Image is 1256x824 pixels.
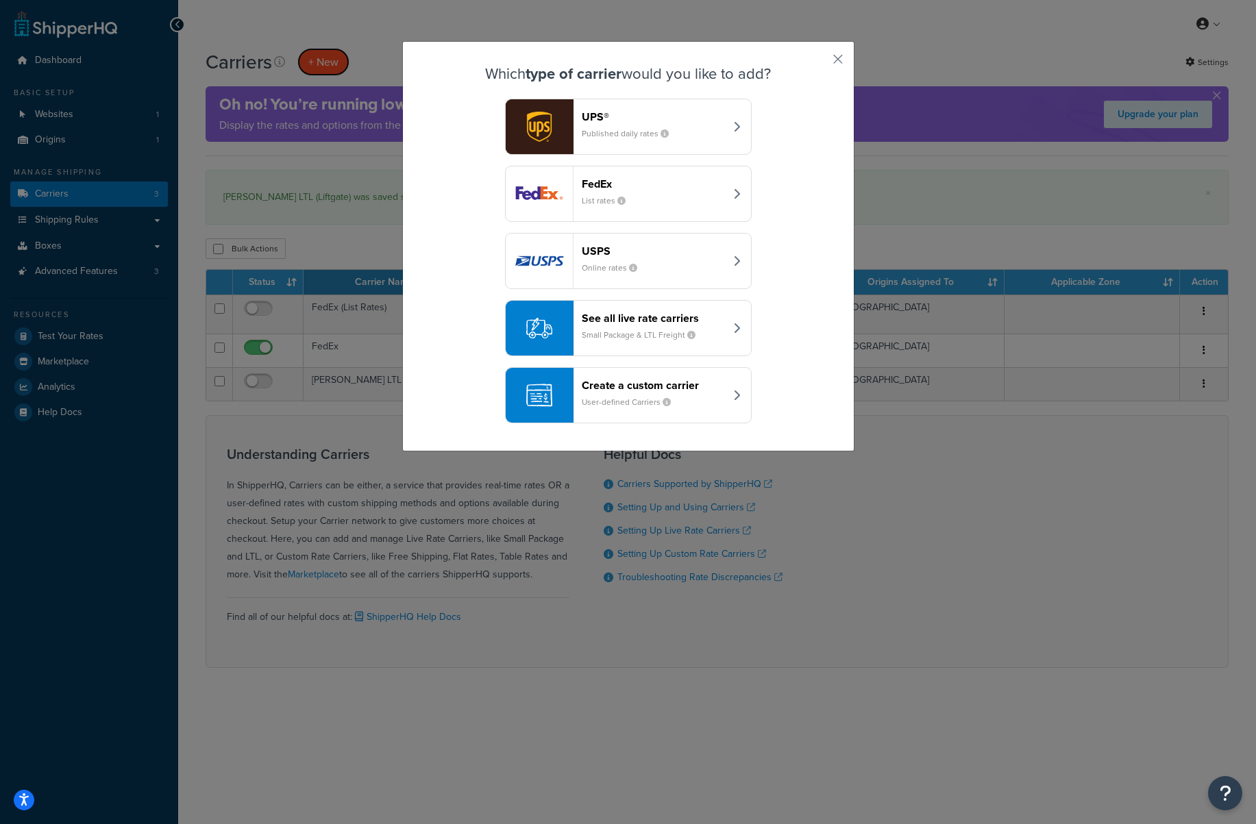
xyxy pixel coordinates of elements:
button: fedEx logoFedExList rates [505,166,752,222]
header: UPS® [582,110,725,123]
strong: type of carrier [526,62,621,85]
small: Online rates [582,262,648,274]
img: ups logo [506,99,573,154]
header: See all live rate carriers [582,312,725,325]
button: Open Resource Center [1208,776,1242,810]
button: See all live rate carriersSmall Package & LTL Freight [505,300,752,356]
small: Small Package & LTL Freight [582,329,706,341]
button: usps logoUSPSOnline rates [505,233,752,289]
button: ups logoUPS®Published daily rates [505,99,752,155]
small: User-defined Carriers [582,396,682,408]
small: List rates [582,195,637,207]
small: Published daily rates [582,127,680,140]
header: FedEx [582,177,725,190]
img: icon-carrier-liverate-becf4550.svg [526,315,552,341]
header: Create a custom carrier [582,379,725,392]
img: fedEx logo [506,166,573,221]
img: usps logo [506,234,573,288]
h3: Which would you like to add? [437,66,820,82]
img: icon-carrier-custom-c93b8a24.svg [526,382,552,408]
button: Create a custom carrierUser-defined Carriers [505,367,752,423]
header: USPS [582,245,725,258]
